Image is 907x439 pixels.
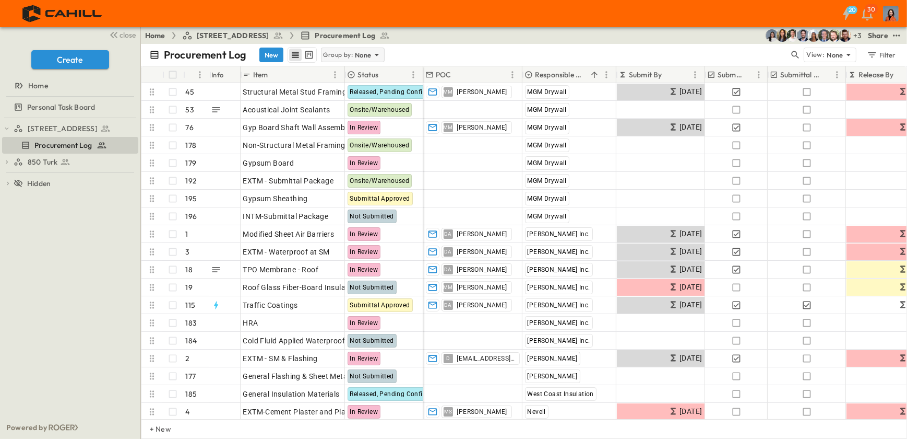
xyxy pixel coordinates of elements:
[831,68,843,81] button: Menu
[664,69,676,80] button: Sort
[14,155,136,169] a: 850 Turk
[797,29,809,42] img: Casey Kasten (ckasten@cahill-sf.com)
[600,68,613,81] button: Menu
[34,140,92,151] span: Procurement Log
[457,88,507,96] span: [PERSON_NAME]
[780,70,820,80] p: Submittal Approved?
[528,248,590,256] span: [PERSON_NAME] Inc.
[528,302,590,309] span: [PERSON_NAME] Inc.
[883,6,899,21] img: Profile Picture
[679,406,702,418] span: [DATE]
[679,352,702,364] span: [DATE]
[679,246,702,258] span: [DATE]
[457,283,507,292] span: [PERSON_NAME]
[679,121,702,133] span: [DATE]
[350,373,394,380] span: Not Submitted
[453,69,465,80] button: Sort
[744,69,756,80] button: Sort
[528,159,567,167] span: MGM Drywall
[28,80,48,91] span: Home
[689,68,701,81] button: Menu
[528,373,578,380] span: [PERSON_NAME]
[253,70,268,80] p: Item
[31,50,109,69] button: Create
[2,100,136,114] a: Personal Task Board
[839,29,851,42] img: Lenny Charles (lcharles@cahill-sf.com)
[350,88,431,96] span: Released, Pending Confirm
[187,69,199,80] button: Sort
[528,124,567,131] span: MGM Drywall
[350,230,378,238] span: In Review
[27,178,51,189] span: Hidden
[259,48,283,62] button: New
[407,68,420,81] button: Menu
[145,30,396,41] nav: breadcrumbs
[350,337,394,344] span: Not Submitted
[288,47,317,63] div: table view
[182,30,284,41] a: [STREET_ADDRESS]
[457,248,507,256] span: [PERSON_NAME]
[858,70,894,80] p: Release By
[2,154,138,170] div: 850 Turktest
[457,301,507,309] span: [PERSON_NAME]
[150,424,156,434] p: + New
[444,234,452,234] span: DA
[186,211,197,222] p: 196
[186,229,188,239] p: 1
[786,29,799,42] img: Kyle Baltes (kbaltes@cahill-sf.com)
[243,140,345,151] span: Non-Structural Metal Framing
[186,140,197,151] p: 178
[186,300,196,310] p: 115
[457,408,507,416] span: [PERSON_NAME]
[243,122,356,133] span: Gyp Board Shaft Wall Assemblies
[528,390,594,398] span: West Coast Insulation
[350,355,378,362] span: In Review
[243,87,347,97] span: Structural Metal Stud Framing
[186,336,197,346] p: 184
[243,300,298,310] span: Traffic Coatings
[457,123,507,132] span: [PERSON_NAME]
[186,105,194,115] p: 53
[535,70,587,80] p: Responsible Contractor
[528,355,578,362] span: [PERSON_NAME]
[444,305,452,305] span: DA
[243,318,258,328] span: HRA
[211,60,224,89] div: Info
[629,70,662,80] p: Submit By
[186,389,197,399] p: 185
[350,248,378,256] span: In Review
[270,69,282,80] button: Sort
[679,299,702,311] span: [DATE]
[27,102,95,112] span: Personal Task Board
[853,30,864,41] p: + 3
[457,354,515,363] span: [EMAIL_ADDRESS][DOMAIN_NAME]
[209,66,241,83] div: Info
[145,30,165,41] a: Home
[528,284,590,291] span: [PERSON_NAME] Inc.
[243,193,308,204] span: Gypsum Sheathing
[186,158,197,168] p: 179
[186,318,197,328] p: 183
[528,213,567,220] span: MGM Drywall
[2,99,138,115] div: Personal Task Boardtest
[243,105,330,115] span: Acoustical Joint Sealants
[243,264,319,275] span: TPO Membrane - Roof
[243,407,425,417] span: EXTM-Cement Plaster and Plaster Assembly Systems
[350,106,410,113] span: Onsite/Warehoused
[197,30,269,41] span: [STREET_ADDRESS]
[506,68,519,81] button: Menu
[186,247,190,257] p: 3
[243,176,334,186] span: EXTM - Submittal Package
[528,408,546,415] span: Nevell
[289,49,302,61] button: row view
[186,282,193,293] p: 19
[436,70,451,80] p: POC
[243,353,318,364] span: EXTM - SM & Flashing
[120,30,136,40] span: close
[194,68,206,81] button: Menu
[28,123,98,134] span: [STREET_ADDRESS]
[302,49,315,61] button: kanban view
[350,319,378,327] span: In Review
[243,282,359,293] span: Roof Glass Fiber-Board Insulation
